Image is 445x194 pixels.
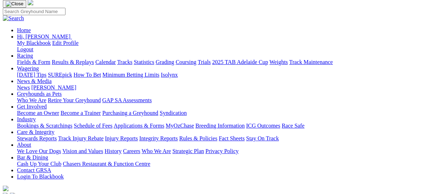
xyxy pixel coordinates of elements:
[17,116,36,122] a: Industry
[142,148,171,154] a: Who We Are
[281,123,304,129] a: Race Safe
[114,123,164,129] a: Applications & Forms
[134,59,154,65] a: Statistics
[172,148,204,154] a: Strategic Plan
[74,72,101,78] a: How To Bet
[176,59,196,65] a: Coursing
[17,110,442,116] div: Get Involved
[17,123,442,129] div: Industry
[58,135,103,141] a: Track Injury Rebate
[102,97,152,103] a: GAP SA Assessments
[166,123,194,129] a: MyOzChase
[17,78,52,84] a: News & Media
[17,34,70,40] span: Hi, [PERSON_NAME]
[195,123,245,129] a: Breeding Information
[17,97,442,104] div: Greyhounds as Pets
[3,8,65,15] input: Search
[289,59,333,65] a: Track Maintenance
[205,148,239,154] a: Privacy Policy
[48,97,101,103] a: Retire Your Greyhound
[219,135,245,141] a: Fact Sheets
[123,148,140,154] a: Careers
[17,161,442,167] div: Bar & Dining
[139,135,178,141] a: Integrity Reports
[17,154,48,160] a: Bar & Dining
[17,84,442,91] div: News & Media
[17,123,72,129] a: Bookings & Scratchings
[17,65,39,71] a: Wagering
[63,161,150,167] a: Chasers Restaurant & Function Centre
[17,167,51,173] a: Contact GRSA
[17,135,57,141] a: Stewards Reports
[52,59,94,65] a: Results & Replays
[17,135,442,142] div: Care & Integrity
[17,97,46,103] a: Who We Are
[17,110,59,116] a: Become an Owner
[102,72,159,78] a: Minimum Betting Limits
[3,15,24,22] img: Search
[17,72,46,78] a: [DATE] Tips
[17,148,442,154] div: About
[269,59,288,65] a: Weights
[17,161,61,167] a: Cash Up Your Club
[95,59,116,65] a: Calendar
[246,123,280,129] a: ICG Outcomes
[17,104,47,110] a: Get Involved
[198,59,211,65] a: Trials
[179,135,217,141] a: Rules & Policies
[17,148,61,154] a: We Love Our Dogs
[62,148,103,154] a: Vision and Values
[48,72,72,78] a: SUREpick
[74,123,112,129] a: Schedule of Fees
[156,59,174,65] a: Grading
[17,59,442,65] div: Racing
[17,129,55,135] a: Care & Integrity
[246,135,279,141] a: Stay On Track
[160,110,187,116] a: Syndication
[17,59,50,65] a: Fields & Form
[52,40,79,46] a: Edit Profile
[102,110,158,116] a: Purchasing a Greyhound
[17,174,64,180] a: Login To Blackbook
[3,186,8,191] img: logo-grsa-white.png
[17,53,33,59] a: Racing
[17,142,31,148] a: About
[161,72,178,78] a: Isolynx
[17,46,33,52] a: Logout
[17,40,51,46] a: My Blackbook
[17,40,442,53] div: Hi, [PERSON_NAME]
[17,84,30,90] a: News
[105,135,138,141] a: Injury Reports
[17,72,442,78] div: Wagering
[212,59,268,65] a: 2025 TAB Adelaide Cup
[31,84,76,90] a: [PERSON_NAME]
[104,148,121,154] a: History
[6,1,23,7] img: Close
[17,27,31,33] a: Home
[17,34,72,40] a: Hi, [PERSON_NAME]
[61,110,101,116] a: Become a Trainer
[117,59,132,65] a: Tracks
[17,91,62,97] a: Greyhounds as Pets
